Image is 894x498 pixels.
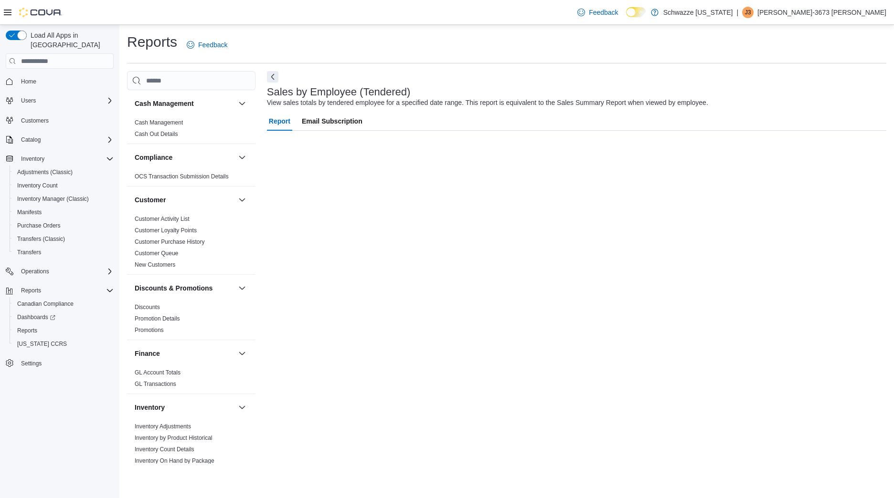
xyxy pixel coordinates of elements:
span: Purchase Orders [13,220,114,231]
span: Cash Out Details [135,130,178,138]
span: Customer Purchase History [135,238,205,246]
h3: Sales by Employee (Tendered) [267,86,411,98]
span: GL Transactions [135,380,176,388]
a: Customer Queue [135,250,178,257]
a: Cash Out Details [135,131,178,137]
span: Home [21,78,36,85]
input: Dark Mode [626,7,646,17]
span: Canadian Compliance [13,298,114,310]
button: Inventory Manager (Classic) [10,192,117,206]
span: Settings [21,360,42,367]
span: Customers [17,114,114,126]
a: Inventory Count Details [135,446,194,453]
button: Settings [2,356,117,370]
a: Discounts [135,304,160,311]
div: Cash Management [127,117,255,144]
button: Inventory [2,152,117,166]
button: Users [2,94,117,107]
a: New Customers [135,261,175,268]
span: GL Account Totals [135,369,181,376]
a: Feedback [574,3,622,22]
span: Reports [13,325,114,336]
button: [US_STATE] CCRS [10,337,117,351]
a: Reports [13,325,41,336]
h3: Discounts & Promotions [135,283,213,293]
h3: Customer [135,195,166,205]
a: GL Account Totals [135,369,181,376]
button: Users [17,95,40,106]
button: Adjustments (Classic) [10,166,117,179]
span: New Customers [135,261,175,269]
span: Inventory by Product Historical [135,434,213,442]
span: Manifests [17,208,42,216]
span: Adjustments (Classic) [13,166,114,178]
div: Compliance [127,171,255,186]
h1: Reports [127,32,177,52]
a: Canadian Compliance [13,298,77,310]
span: Email Subscription [302,112,362,131]
a: Inventory Manager (Classic) [13,193,93,205]
span: Dashboards [13,311,114,323]
a: Cash Management [135,119,183,126]
span: Manifests [13,207,114,218]
a: Transfers [13,247,45,258]
button: Catalog [17,134,44,145]
button: Transfers (Classic) [10,232,117,246]
button: Customer [135,195,234,205]
span: Settings [17,357,114,369]
a: Customer Purchase History [135,239,205,245]
span: Load All Apps in [GEOGRAPHIC_DATA] [27,31,114,50]
span: Customers [21,117,49,124]
button: Customers [2,113,117,127]
h3: Compliance [135,153,172,162]
a: Inventory by Product Historical [135,435,213,441]
button: Reports [17,285,45,296]
span: Purchase Orders [17,222,61,229]
span: Feedback [198,40,227,50]
a: Adjustments (Classic) [13,166,76,178]
div: Discounts & Promotions [127,301,255,340]
p: | [736,7,738,18]
span: Operations [21,268,49,275]
span: Transfers (Classic) [13,233,114,245]
span: Catalog [21,136,41,144]
span: Customer Loyalty Points [135,227,197,234]
a: Settings [17,358,45,369]
a: Promotion Details [135,315,180,322]
span: Inventory Count [13,180,114,191]
a: Manifests [13,207,45,218]
span: Dashboards [17,313,55,321]
span: J3 [745,7,751,18]
button: Inventory Count [10,179,117,192]
span: Inventory [17,153,114,165]
a: Customers [17,115,53,126]
span: Reports [21,287,41,294]
a: Transfers (Classic) [13,233,69,245]
button: Inventory [17,153,48,165]
span: [US_STATE] CCRS [17,340,67,348]
p: [PERSON_NAME]-3673 [PERSON_NAME] [757,7,886,18]
button: Finance [135,349,234,358]
div: John-3673 Montoya [742,7,754,18]
span: Customer Activity List [135,215,190,223]
a: Purchase Orders [13,220,64,231]
button: Cash Management [236,98,248,109]
span: Inventory Count [17,182,58,189]
span: Promotions [135,326,164,334]
a: Customer Activity List [135,216,190,222]
img: Cova [19,8,62,17]
h3: Finance [135,349,160,358]
a: Home [17,76,40,87]
button: Catalog [2,133,117,146]
p: Schwazze [US_STATE] [663,7,733,18]
a: Inventory Count [13,180,62,191]
button: Canadian Compliance [10,297,117,311]
span: Report [269,112,290,131]
span: Reports [17,285,114,296]
div: Finance [127,367,255,394]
